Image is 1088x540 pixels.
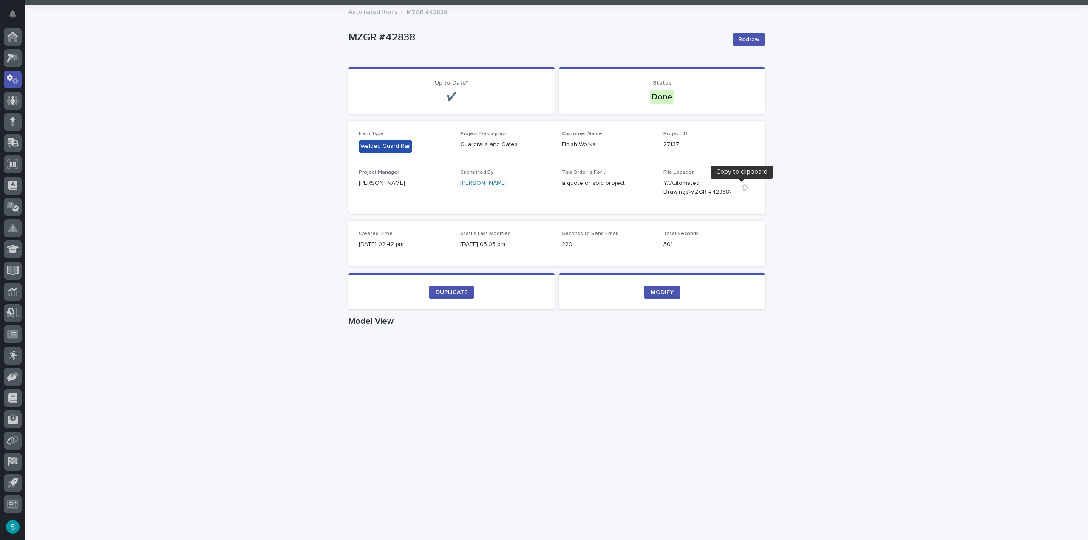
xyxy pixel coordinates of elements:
span: Status [653,80,671,86]
button: Notifications [4,5,22,23]
p: Finish Works [562,140,653,149]
a: [PERSON_NAME] [460,179,507,188]
p: [DATE] 03:05 pm [460,240,552,249]
span: Status Last Modified [460,231,511,236]
span: Total Seconds [663,231,699,236]
button: users-avatar [4,518,22,536]
div: Notifications [11,10,22,24]
p: Guardrails and Gates [460,140,552,149]
span: File Location [663,170,695,175]
a: DUPLICATE [429,286,474,299]
span: Item Type [359,131,384,136]
a: Automated Items [348,6,397,16]
div: Welded Guard Rail [359,140,412,153]
p: [PERSON_NAME] [359,179,450,188]
span: Up to Date? [435,80,469,86]
: Y:\Automated Drawings\MZGR #42838\ [663,179,734,197]
span: Created Time [359,231,393,236]
span: MODIFY [651,289,674,295]
p: 27137 [663,140,755,149]
span: This Order is For... [562,170,605,175]
p: MZGR #42838 [348,31,726,44]
p: ✔️ [359,92,544,102]
p: 301 [663,240,755,249]
span: Project ID [663,131,688,136]
button: Redraw [733,33,765,46]
a: MODIFY [644,286,680,299]
p: 220 [562,240,653,249]
span: Customer Name [562,131,602,136]
span: Redraw [738,35,759,44]
div: Done [650,90,674,104]
h1: Model View [348,316,765,326]
p: a quote or sold project [562,179,653,188]
span: Seconds to Send Email [562,231,618,236]
span: DUPLICATE [436,289,467,295]
span: Project Description [460,131,507,136]
p: MZGR #42838 [407,7,448,16]
span: Submitted By [460,170,493,175]
span: Project Manager [359,170,399,175]
p: [DATE] 02:42 pm [359,240,450,249]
